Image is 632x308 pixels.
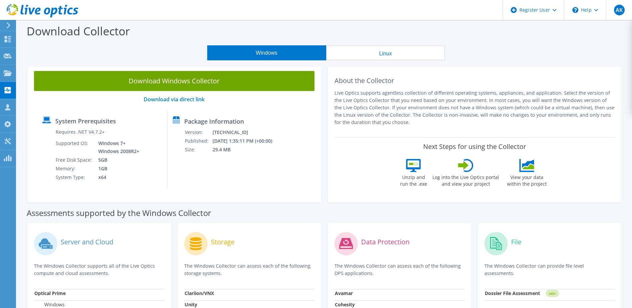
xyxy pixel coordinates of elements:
[55,118,116,124] label: System Prerequisites
[185,290,214,296] strong: Clariion/VNX
[212,145,281,154] td: 29.4 MB
[334,89,615,126] p: Live Optics supports agentless collection of different operating systems, appliances, and applica...
[211,239,235,245] label: Storage
[185,137,212,145] td: Published:
[614,5,625,15] span: AK
[34,262,164,277] p: The Windows Collector supports all of the Live Optics compute and cloud assessments.
[185,128,212,137] td: Version:
[34,301,65,308] label: Windows
[361,239,409,245] label: Data Protection
[55,156,93,164] td: Free Disk Space:
[335,301,355,308] strong: Cohesity
[212,128,281,137] td: [TECHNICAL_ID]
[34,290,66,296] strong: Optical Prime
[503,172,551,187] label: View your data within the project
[212,137,281,145] td: [DATE] 1:35:11 PM (+00:00)
[93,156,141,164] td: 5GB
[185,145,212,154] td: Size:
[34,71,315,91] a: Download Windows Collector
[423,143,526,151] label: Next Steps for using the Collector
[93,164,141,173] td: 1GB
[93,173,141,182] td: x64
[207,45,326,60] button: Windows
[56,129,105,135] label: Requires .NET V4.7.2+
[326,45,445,60] button: Linux
[432,172,499,187] label: Log into the Live Optics portal and view your project
[334,77,615,85] h2: About the Collector
[485,290,540,296] strong: Dossier File Assessment
[184,262,315,277] p: The Windows Collector can assess each of the following storage systems.
[93,139,141,156] td: Windows 7+ Windows 2008R2+
[511,239,521,245] label: File
[61,239,113,245] label: Server and Cloud
[572,7,578,13] svg: \n
[55,173,93,182] td: System Type:
[484,262,615,277] p: The Windows Collector can provide file level assessments.
[398,172,429,187] label: Unzip and run the .exe
[335,290,353,296] strong: Avamar
[55,139,93,156] td: Supported OS:
[184,118,244,125] label: Package Information
[144,96,205,103] a: Download via direct link
[55,164,93,173] td: Memory:
[549,292,556,295] tspan: NEW!
[334,262,465,277] p: The Windows Collector can assess each of the following DPS applications.
[27,210,211,216] label: Assessments supported by the Windows Collector
[27,23,130,39] label: Download Collector
[185,301,197,308] strong: Unity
